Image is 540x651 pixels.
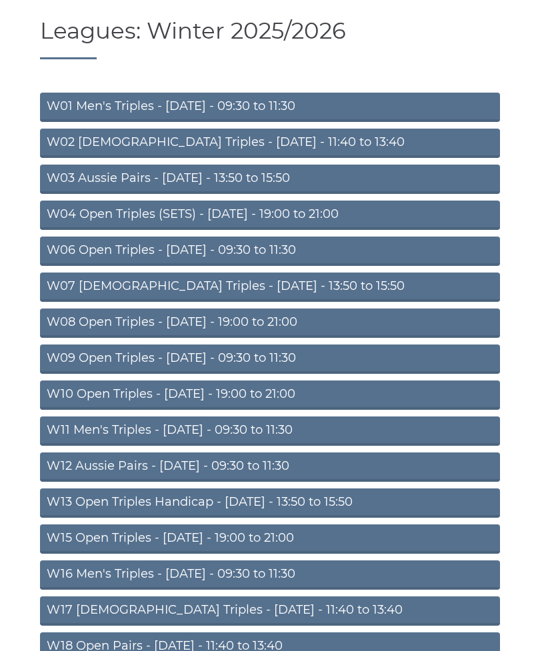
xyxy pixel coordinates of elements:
[40,129,500,158] a: W02 [DEMOGRAPHIC_DATA] Triples - [DATE] - 11:40 to 13:40
[40,237,500,266] a: W06 Open Triples - [DATE] - 09:30 to 11:30
[40,488,500,518] a: W13 Open Triples Handicap - [DATE] - 13:50 to 15:50
[40,452,500,482] a: W12 Aussie Pairs - [DATE] - 09:30 to 11:30
[40,596,500,626] a: W17 [DEMOGRAPHIC_DATA] Triples - [DATE] - 11:40 to 13:40
[40,93,500,122] a: W01 Men's Triples - [DATE] - 09:30 to 11:30
[40,344,500,374] a: W09 Open Triples - [DATE] - 09:30 to 11:30
[40,201,500,230] a: W04 Open Triples (SETS) - [DATE] - 19:00 to 21:00
[40,524,500,554] a: W15 Open Triples - [DATE] - 19:00 to 21:00
[40,165,500,194] a: W03 Aussie Pairs - [DATE] - 13:50 to 15:50
[40,416,500,446] a: W11 Men's Triples - [DATE] - 09:30 to 11:30
[40,19,500,59] h1: Leagues: Winter 2025/2026
[40,309,500,338] a: W08 Open Triples - [DATE] - 19:00 to 21:00
[40,380,500,410] a: W10 Open Triples - [DATE] - 19:00 to 21:00
[40,273,500,302] a: W07 [DEMOGRAPHIC_DATA] Triples - [DATE] - 13:50 to 15:50
[40,560,500,590] a: W16 Men's Triples - [DATE] - 09:30 to 11:30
